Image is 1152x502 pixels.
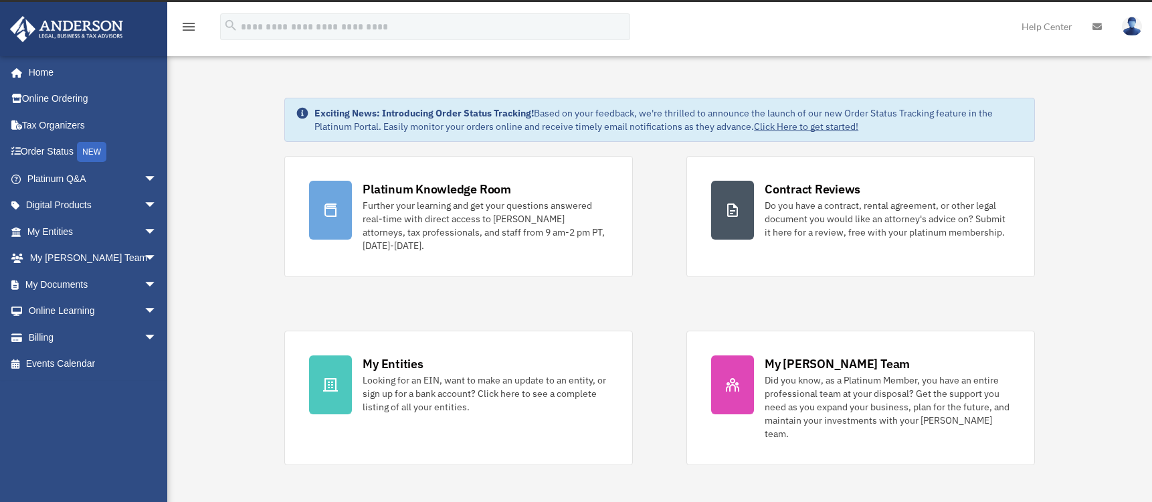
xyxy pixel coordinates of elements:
[6,16,127,42] img: Anderson Advisors Platinum Portal
[144,245,171,272] span: arrow_drop_down
[181,23,197,35] a: menu
[765,199,1010,239] div: Do you have a contract, rental agreement, or other legal document you would like an attorney's ad...
[77,142,106,162] div: NEW
[754,120,858,133] a: Click Here to get started!
[284,156,633,277] a: Platinum Knowledge Room Further your learning and get your questions answered real-time with dire...
[686,156,1035,277] a: Contract Reviews Do you have a contract, rental agreement, or other legal document you would like...
[363,199,608,252] div: Further your learning and get your questions answered real-time with direct access to [PERSON_NAM...
[9,324,177,351] a: Billingarrow_drop_down
[9,59,171,86] a: Home
[144,165,171,193] span: arrow_drop_down
[144,324,171,351] span: arrow_drop_down
[144,271,171,299] span: arrow_drop_down
[9,218,177,245] a: My Entitiesarrow_drop_down
[9,245,177,272] a: My [PERSON_NAME] Teamarrow_drop_down
[9,165,177,192] a: Platinum Q&Aarrow_drop_down
[314,107,534,119] strong: Exciting News: Introducing Order Status Tracking!
[1122,17,1142,36] img: User Pic
[765,355,910,372] div: My [PERSON_NAME] Team
[9,298,177,325] a: Online Learningarrow_drop_down
[144,218,171,246] span: arrow_drop_down
[284,331,633,465] a: My Entities Looking for an EIN, want to make an update to an entity, or sign up for a bank accoun...
[314,106,1024,133] div: Based on your feedback, we're thrilled to announce the launch of our new Order Status Tracking fe...
[765,181,860,197] div: Contract Reviews
[363,181,511,197] div: Platinum Knowledge Room
[181,19,197,35] i: menu
[9,139,177,166] a: Order StatusNEW
[686,331,1035,465] a: My [PERSON_NAME] Team Did you know, as a Platinum Member, you have an entire professional team at...
[223,18,238,33] i: search
[363,355,423,372] div: My Entities
[144,298,171,325] span: arrow_drop_down
[9,86,177,112] a: Online Ordering
[363,373,608,414] div: Looking for an EIN, want to make an update to an entity, or sign up for a bank account? Click her...
[9,351,177,378] a: Events Calendar
[9,112,177,139] a: Tax Organizers
[9,192,177,219] a: Digital Productsarrow_drop_down
[765,373,1010,440] div: Did you know, as a Platinum Member, you have an entire professional team at your disposal? Get th...
[144,192,171,220] span: arrow_drop_down
[9,271,177,298] a: My Documentsarrow_drop_down
[1140,2,1149,10] div: close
